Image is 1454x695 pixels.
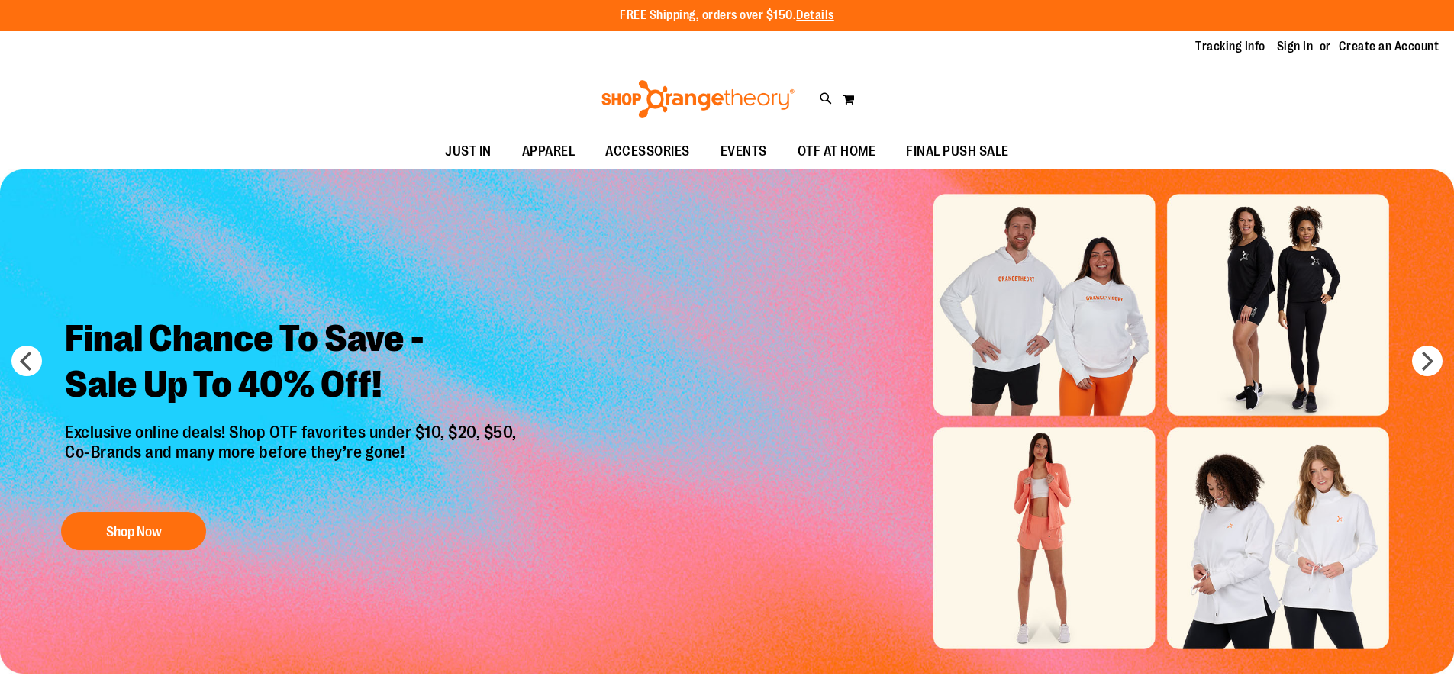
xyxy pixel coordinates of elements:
img: Shop Orangetheory [599,80,797,118]
p: Exclusive online deals! Shop OTF favorites under $10, $20, $50, Co-Brands and many more before th... [53,423,532,497]
a: Final Chance To Save -Sale Up To 40% Off! Exclusive online deals! Shop OTF favorites under $10, $... [53,304,532,558]
button: prev [11,346,42,376]
a: Tracking Info [1195,38,1265,55]
span: EVENTS [721,134,767,169]
h2: Final Chance To Save - Sale Up To 40% Off! [53,304,532,423]
a: JUST IN [430,134,507,169]
a: Details [796,8,834,22]
button: next [1412,346,1443,376]
span: JUST IN [445,134,492,169]
a: OTF AT HOME [782,134,891,169]
span: FINAL PUSH SALE [906,134,1009,169]
a: ACCESSORIES [590,134,705,169]
span: OTF AT HOME [798,134,876,169]
a: FINAL PUSH SALE [891,134,1024,169]
span: ACCESSORIES [605,134,690,169]
a: Create an Account [1339,38,1439,55]
a: APPAREL [507,134,591,169]
span: APPAREL [522,134,575,169]
button: Shop Now [61,512,206,550]
a: Sign In [1277,38,1314,55]
a: EVENTS [705,134,782,169]
p: FREE Shipping, orders over $150. [620,7,834,24]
